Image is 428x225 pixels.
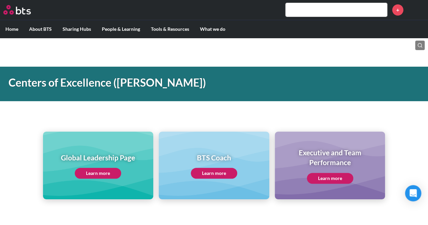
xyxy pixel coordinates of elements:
[24,20,57,38] label: About BTS
[61,153,135,162] h1: Global Leadership Page
[392,4,403,16] a: +
[408,2,425,18] img: Kathryn Clubb
[3,5,43,15] a: Go home
[191,153,237,162] h1: BTS Coach
[408,2,425,18] a: Profile
[195,20,231,38] label: What we do
[8,75,296,90] h1: Centers of Excellence ([PERSON_NAME])
[191,168,237,179] a: Learn more
[405,185,421,201] div: Open Intercom Messenger
[96,20,145,38] label: People & Learning
[307,173,353,184] a: Learn more
[145,20,195,38] label: Tools & Resources
[57,20,96,38] label: Sharing Hubs
[75,168,121,179] a: Learn more
[279,148,381,167] h1: Executive and Team Performance
[3,5,31,15] img: BTS Logo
